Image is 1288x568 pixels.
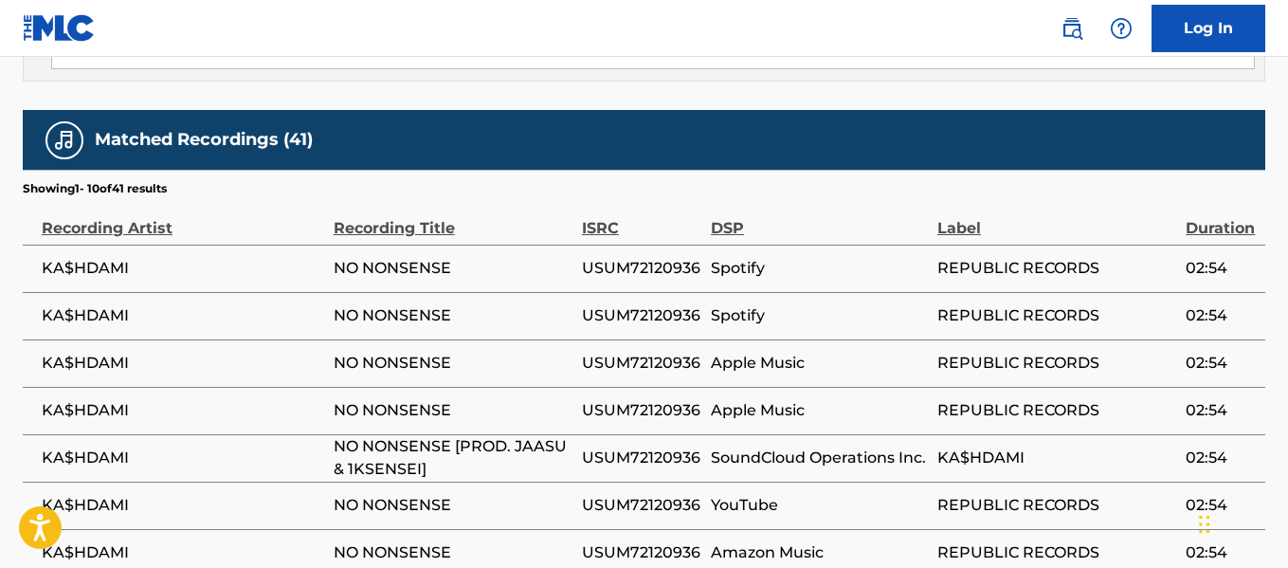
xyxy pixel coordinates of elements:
[711,541,928,564] span: Amazon Music
[334,257,572,280] span: NO NONSENSE
[1186,447,1256,469] span: 02:54
[937,447,1176,469] span: KA$HDAMI
[1193,477,1288,568] iframe: Chat Widget
[1186,541,1256,564] span: 02:54
[334,541,572,564] span: NO NONSENSE
[1186,304,1256,327] span: 02:54
[937,197,1176,240] div: Label
[711,399,928,422] span: Apple Music
[334,352,572,375] span: NO NONSENSE
[582,197,701,240] div: ISRC
[42,494,324,517] span: KA$HDAMI
[1102,9,1140,47] div: Help
[582,494,701,517] span: USUM72120936
[42,447,324,469] span: KA$HDAMI
[1199,496,1210,553] div: Drag
[582,304,701,327] span: USUM72120936
[23,14,96,42] img: MLC Logo
[1110,17,1133,40] img: help
[937,494,1176,517] span: REPUBLIC RECORDS
[334,304,572,327] span: NO NONSENSE
[711,197,928,240] div: DSP
[937,304,1176,327] span: REPUBLIC RECORDS
[582,352,701,375] span: USUM72120936
[23,180,167,197] p: Showing 1 - 10 of 41 results
[1061,17,1083,40] img: search
[582,541,701,564] span: USUM72120936
[1152,5,1265,52] a: Log In
[1186,399,1256,422] span: 02:54
[42,352,324,375] span: KA$HDAMI
[334,494,572,517] span: NO NONSENSE
[1053,9,1091,47] a: Public Search
[1186,257,1256,280] span: 02:54
[711,352,928,375] span: Apple Music
[582,399,701,422] span: USUM72120936
[937,541,1176,564] span: REPUBLIC RECORDS
[711,304,928,327] span: Spotify
[334,197,572,240] div: Recording Title
[53,129,76,152] img: Matched Recordings
[1186,352,1256,375] span: 02:54
[334,399,572,422] span: NO NONSENSE
[42,399,324,422] span: KA$HDAMI
[711,447,928,469] span: SoundCloud Operations Inc.
[582,257,701,280] span: USUM72120936
[937,352,1176,375] span: REPUBLIC RECORDS
[1186,494,1256,517] span: 02:54
[711,257,928,280] span: Spotify
[937,399,1176,422] span: REPUBLIC RECORDS
[42,197,324,240] div: Recording Artist
[1186,197,1256,240] div: Duration
[937,257,1176,280] span: REPUBLIC RECORDS
[582,447,701,469] span: USUM72120936
[334,435,572,481] span: NO NONSENSE [PROD. JAASU & 1KSENSEI]
[42,304,324,327] span: KA$HDAMI
[95,129,313,151] h5: Matched Recordings (41)
[42,541,324,564] span: KA$HDAMI
[42,257,324,280] span: KA$HDAMI
[711,494,928,517] span: YouTube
